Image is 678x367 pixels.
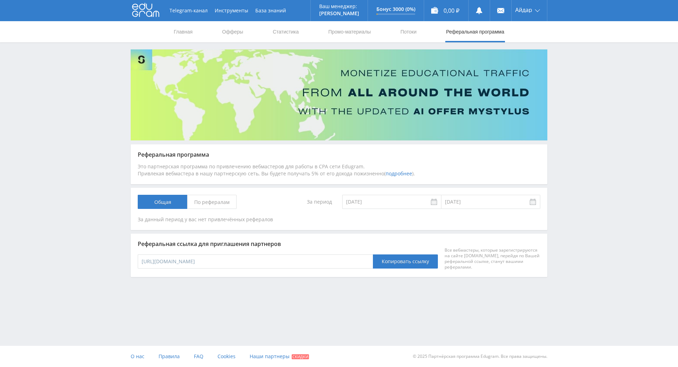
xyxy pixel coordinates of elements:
[384,170,415,177] span: ( ).
[194,346,203,367] a: FAQ
[343,346,547,367] div: © 2025 Партнёрская программа Edugram. Все права защищены.
[319,4,359,9] p: Ваш менеджер:
[138,195,187,209] span: Общая
[221,21,244,42] a: Офферы
[376,6,415,12] p: Бонус 3000 (0%)
[386,170,412,177] a: подробнее
[319,11,359,16] p: [PERSON_NAME]
[274,195,335,209] div: За период
[272,21,299,42] a: Статистика
[138,151,540,158] div: Реферальная программа
[173,21,193,42] a: Главная
[159,346,180,367] a: Правила
[194,353,203,360] span: FAQ
[187,195,237,209] span: По рефералам
[445,21,505,42] a: Реферальная программа
[138,241,540,247] div: Реферальная ссылка для приглашения партнеров
[400,21,417,42] a: Потоки
[250,353,290,360] span: Наши партнеры
[131,346,144,367] a: О нас
[373,254,438,269] button: Копировать ссылку
[131,353,144,360] span: О нас
[218,353,236,360] span: Cookies
[328,21,371,42] a: Промо-материалы
[138,216,540,223] div: За данный период у вас нет привлечённых рефералов
[250,346,309,367] a: Наши партнеры Скидки
[159,353,180,360] span: Правила
[131,49,547,140] img: Banner
[138,163,540,177] div: Это партнерская программа по привлечению вебмастеров для работы в CPA сети Edugram. Привлекая веб...
[218,346,236,367] a: Cookies
[445,247,540,270] div: Все вебмастеры, которые зарегистрируются на сайте [DOMAIN_NAME], перейдя по Вашей реферальной ссы...
[515,7,532,13] span: Айдар
[292,354,309,359] span: Скидки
